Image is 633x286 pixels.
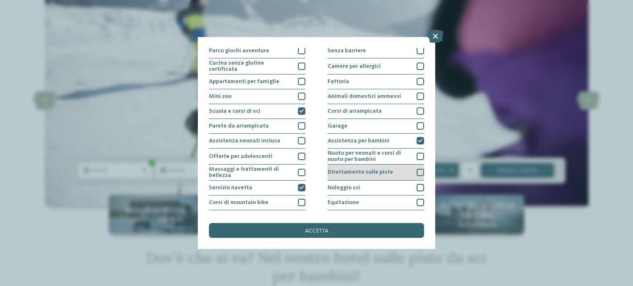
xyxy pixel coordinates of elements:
[328,93,401,99] span: Animali domestici ammessi
[328,48,366,53] span: Senza barriere
[328,169,393,175] span: Direttamente sulle piste
[209,123,269,129] span: Parete da arrampicata
[305,228,328,234] span: accetta
[209,185,252,191] span: Servizio navetta
[209,93,232,99] span: Mini zoo
[328,108,382,114] span: Corsi di arrampicata
[328,123,347,129] span: Garage
[328,138,389,144] span: Assistenza per bambini
[328,150,411,162] span: Nuoto per neonati e corsi di nuoto per bambini
[328,185,360,191] span: Noleggio sci
[209,48,269,53] span: Parco giochi avventura
[328,200,359,205] span: Equitazione
[209,60,293,72] span: Cucina senza glutine certificata
[328,63,381,69] span: Camere per allergici
[209,108,260,114] span: Scuola e corsi di sci
[209,200,268,205] span: Corsi di mountain bike
[209,153,272,159] span: Offerte per adolescenti
[328,79,349,84] span: Fattoria
[209,166,293,178] span: Massaggi e trattamenti di bellezza
[209,138,280,144] span: Assistenza neonati inclusa
[209,79,279,84] span: Appartamenti per famiglie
